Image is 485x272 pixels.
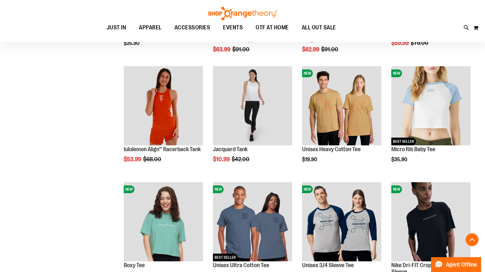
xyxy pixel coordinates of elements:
[213,254,237,261] span: BEST SELLER
[143,156,162,162] span: $68.00
[302,69,313,77] span: NEW
[107,20,126,35] span: JUST IN
[124,182,203,261] img: Boxy Tee
[299,63,385,179] div: product
[391,146,435,152] a: Micro Rib Baby Tee
[232,46,250,53] span: $91.00
[446,262,477,268] span: Agent Offline
[213,66,292,146] a: Front view of Jacquard Tank
[302,66,381,145] img: Unisex Heavy Cotton Tee
[139,20,162,35] span: APPAREL
[391,182,470,262] a: Nike Dri-FIT Cropped Short-SleeveNEW
[213,46,231,53] span: $63.99
[388,63,474,179] div: product
[124,146,201,152] a: lululemon Align™ Racerback Tank
[124,185,134,193] span: NEW
[124,66,203,145] img: Product image for lululemon Align™ Racerback Tank
[391,66,470,146] a: Micro Rib Baby TeeNEWBEST SELLER
[466,233,479,246] button: Back To Top
[302,262,354,268] a: Unisex 3/4 Sleeve Tee
[256,20,289,35] span: OTF AT HOME
[232,156,250,162] span: $42.00
[124,66,203,146] a: Product image for lululemon Align™ Racerback Tank
[174,20,210,35] span: ACCESSORIES
[321,46,339,53] span: $91.00
[302,66,381,146] a: Unisex Heavy Cotton TeeNEW
[411,40,429,46] span: $79.00
[124,182,203,262] a: Boxy TeeNEW
[391,66,470,145] img: Micro Rib Baby Tee
[207,7,278,20] img: Shop Orangetheory
[213,156,231,162] span: $10.99
[391,182,470,261] img: Nike Dri-FIT Cropped Short-Sleeve
[124,156,142,162] span: $53.99
[213,262,269,268] a: Unisex Ultra Cotton Tee
[302,46,320,53] span: $62.99
[213,182,292,261] img: Unisex Ultra Cotton Tee
[391,40,410,46] span: $59.99
[213,146,248,152] a: Jacquard Tank
[391,138,416,145] span: BEST SELLER
[213,182,292,262] a: Unisex Ultra Cotton TeeNEWBEST SELLER
[124,262,145,268] a: Boxy Tee
[213,185,224,193] span: NEW
[302,182,381,262] a: Unisex 3/4 Sleeve TeeNEW
[391,69,402,77] span: NEW
[391,157,408,162] span: $35.90
[302,20,336,35] span: ALL OUT SALE
[223,20,243,35] span: EVENTS
[431,257,481,272] button: Agent Offline
[302,182,381,261] img: Unisex 3/4 Sleeve Tee
[213,66,292,145] img: Front view of Jacquard Tank
[124,40,140,46] span: $25.90
[302,185,313,193] span: NEW
[302,157,318,162] span: $19.90
[302,146,361,152] a: Unisex Heavy Cotton Tee
[210,63,295,179] div: product
[121,63,206,179] div: product
[391,185,402,193] span: NEW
